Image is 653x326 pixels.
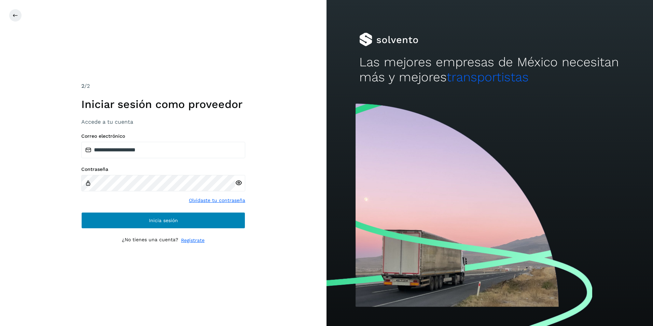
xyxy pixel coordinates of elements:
label: Correo electrónico [81,133,245,139]
p: ¿No tienes una cuenta? [122,237,178,244]
a: Regístrate [181,237,205,244]
a: Olvidaste tu contraseña [189,197,245,204]
h1: Iniciar sesión como proveedor [81,98,245,111]
span: Inicia sesión [149,218,178,223]
span: transportistas [447,70,529,84]
h2: Las mejores empresas de México necesitan más y mejores [359,55,621,85]
label: Contraseña [81,166,245,172]
h3: Accede a tu cuenta [81,119,245,125]
button: Inicia sesión [81,212,245,229]
div: /2 [81,82,245,90]
span: 2 [81,83,84,89]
